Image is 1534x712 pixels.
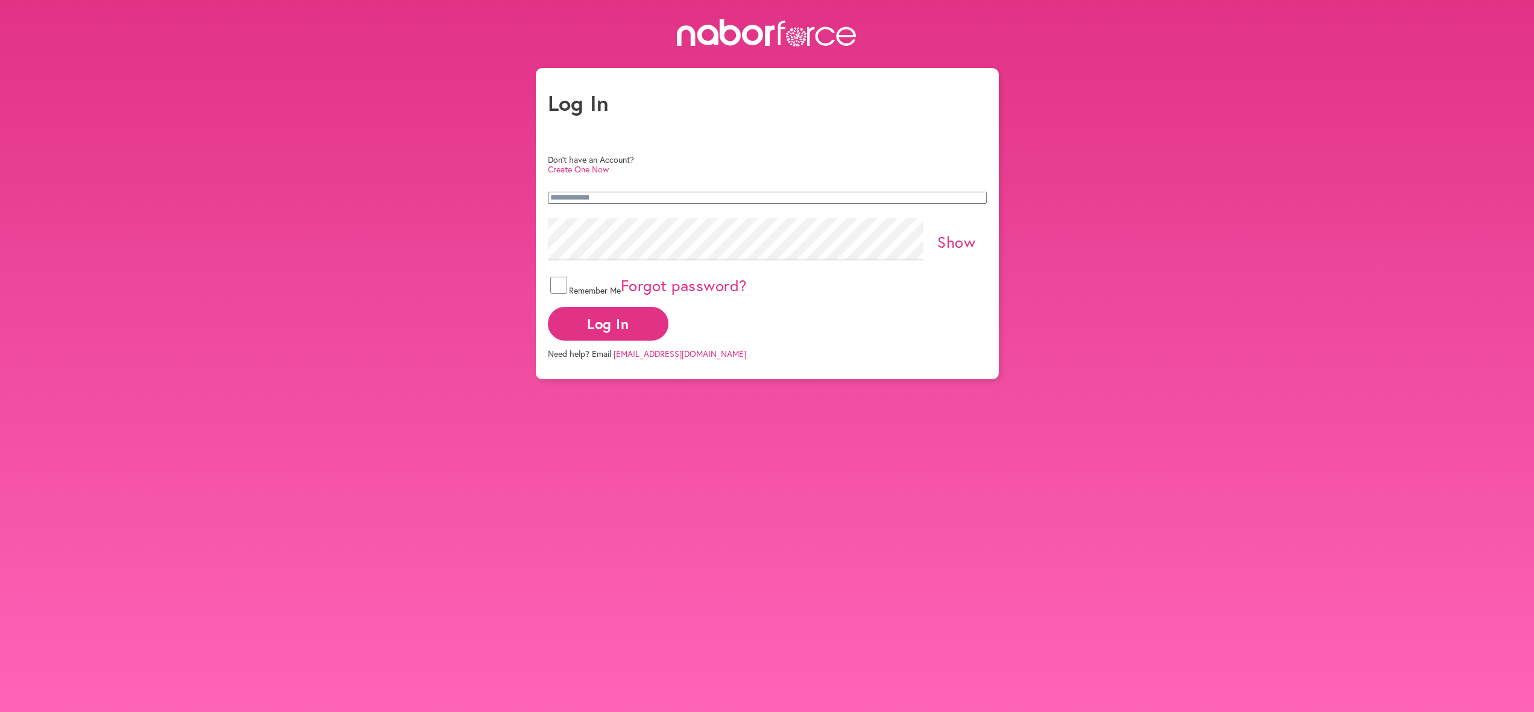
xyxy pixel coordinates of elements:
a: [EMAIL_ADDRESS][DOMAIN_NAME] [614,348,746,359]
a: Create One Now [548,163,609,175]
button: Log In [548,307,668,340]
p: Don't have an Account? [548,155,987,175]
h1: Log In [548,90,987,116]
span: Remember Me [569,285,621,296]
a: Forgot password? [621,275,747,295]
a: Show [937,232,975,252]
p: Need help? Email [548,349,987,359]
